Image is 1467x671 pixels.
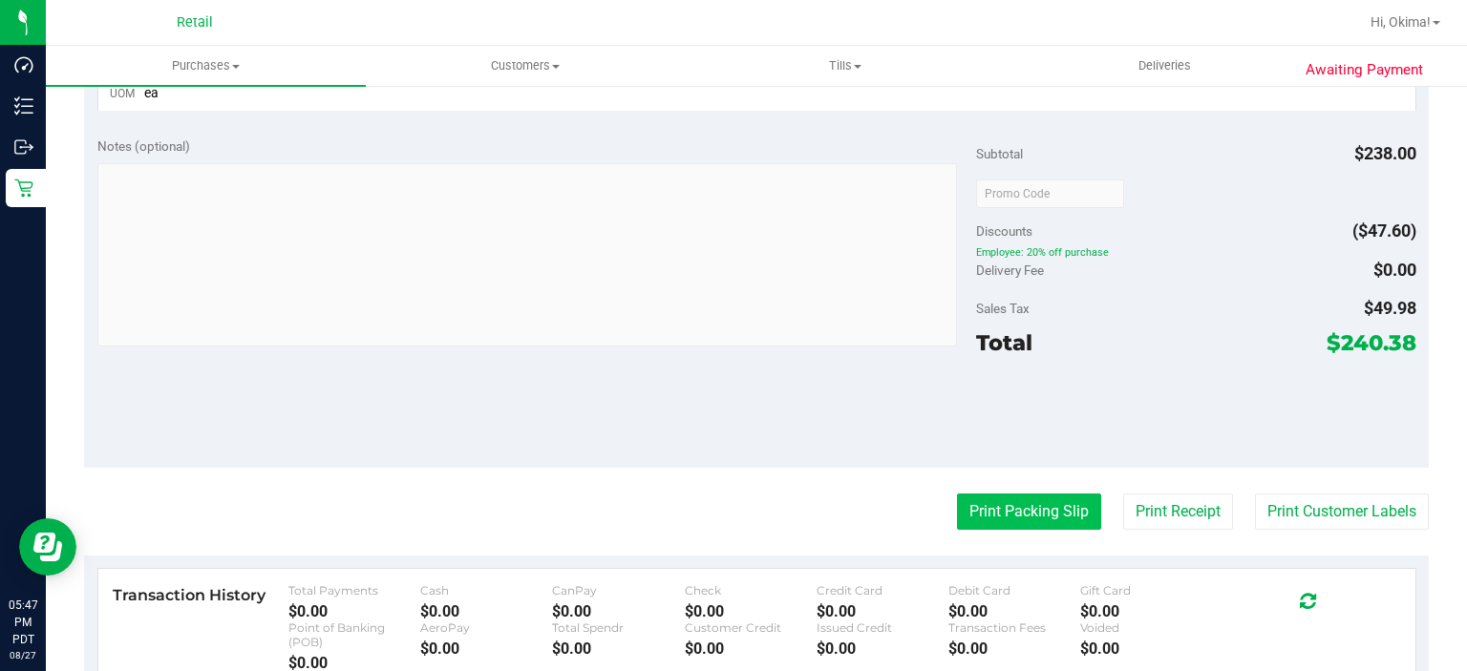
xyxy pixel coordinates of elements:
span: Employee: 20% off purchase [976,246,1415,260]
p: 05:47 PM PDT [9,597,37,648]
div: Debit Card [948,583,1080,598]
span: $238.00 [1354,143,1416,163]
div: $0.00 [685,602,817,620]
span: UOM [110,87,135,100]
button: Print Receipt [1123,493,1233,530]
span: Hi, Okima! [1371,14,1431,30]
div: Total Payments [288,583,420,598]
div: $0.00 [420,640,552,658]
span: Subtotal [976,146,1023,161]
div: Customer Credit [685,620,817,635]
div: $0.00 [288,602,420,620]
inline-svg: Dashboard [14,55,33,74]
inline-svg: Retail [14,178,33,198]
div: Transaction Fees [948,620,1080,635]
div: Issued Credit [817,620,948,635]
span: Tills [687,57,1005,74]
div: Credit Card [817,583,948,598]
inline-svg: Outbound [14,137,33,157]
span: Sales Tax [976,301,1030,316]
span: Purchases [46,57,366,74]
span: $0.00 [1373,260,1416,280]
div: Total Spendr [552,620,684,635]
div: $0.00 [817,602,948,620]
iframe: Resource center [19,518,76,576]
div: $0.00 [420,602,552,620]
input: Promo Code [976,179,1124,208]
span: Awaiting Payment [1306,59,1423,81]
span: Delivery Fee [976,262,1044,278]
span: Deliveries [1113,57,1217,74]
a: Customers [366,46,686,86]
span: $240.38 [1327,329,1416,356]
div: CanPay [552,583,684,598]
div: $0.00 [685,640,817,658]
a: Tills [686,46,1006,86]
div: Voided [1080,620,1212,635]
div: $0.00 [1080,640,1212,658]
span: Notes (optional) [97,138,190,154]
div: $0.00 [552,602,684,620]
a: Deliveries [1005,46,1325,86]
div: $0.00 [817,640,948,658]
div: Point of Banking (POB) [288,620,420,649]
span: Customers [367,57,685,74]
div: Check [685,583,817,598]
span: Discounts [976,214,1032,248]
p: 08/27 [9,648,37,662]
span: $49.98 [1364,298,1416,318]
div: Cash [420,583,552,598]
div: Gift Card [1080,583,1212,598]
span: Total [976,329,1032,356]
div: $0.00 [948,640,1080,658]
span: ea [144,85,159,100]
span: Retail [177,14,213,31]
button: Print Packing Slip [957,493,1101,530]
a: Purchases [46,46,366,86]
div: $0.00 [1080,602,1212,620]
inline-svg: Inventory [14,96,33,115]
div: AeroPay [420,620,552,635]
div: $0.00 [552,640,684,658]
div: $0.00 [948,602,1080,620]
span: ($47.60) [1352,220,1416,241]
button: Print Customer Labels [1255,493,1429,530]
